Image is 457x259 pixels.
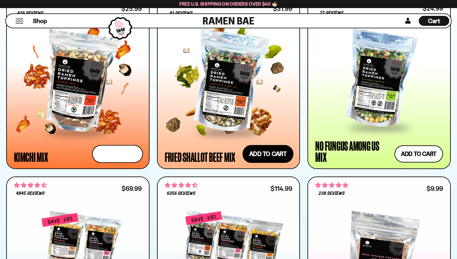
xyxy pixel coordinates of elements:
span: Free U.S. Shipping on Orders over $40 🍜 [179,1,278,7]
span: Cart [428,17,440,25]
a: Shop [33,16,47,26]
div: $9.99 [427,186,443,191]
button: Mobile Menu Trigger [15,18,24,24]
div: Kimchi Mix [14,151,48,162]
span: 6356 reviews [167,191,196,196]
div: Fried Shallot Beef Mix [165,151,236,162]
div: $114.99 [270,186,292,191]
span: 4845 reviews [16,191,45,196]
button: Add to cart [395,145,443,162]
button: Add to cart [242,145,293,163]
span: Shop [33,17,47,25]
span: 4.71 stars [14,181,47,189]
span: 230 reviews [319,191,345,196]
div: No Fungus Among Us Mix [315,140,391,162]
div: $69.99 [122,186,142,191]
button: Add to cart [92,145,143,163]
div: Cart [419,14,449,28]
span: 4.63 stars [165,181,198,189]
span: 4.77 stars [315,181,348,189]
